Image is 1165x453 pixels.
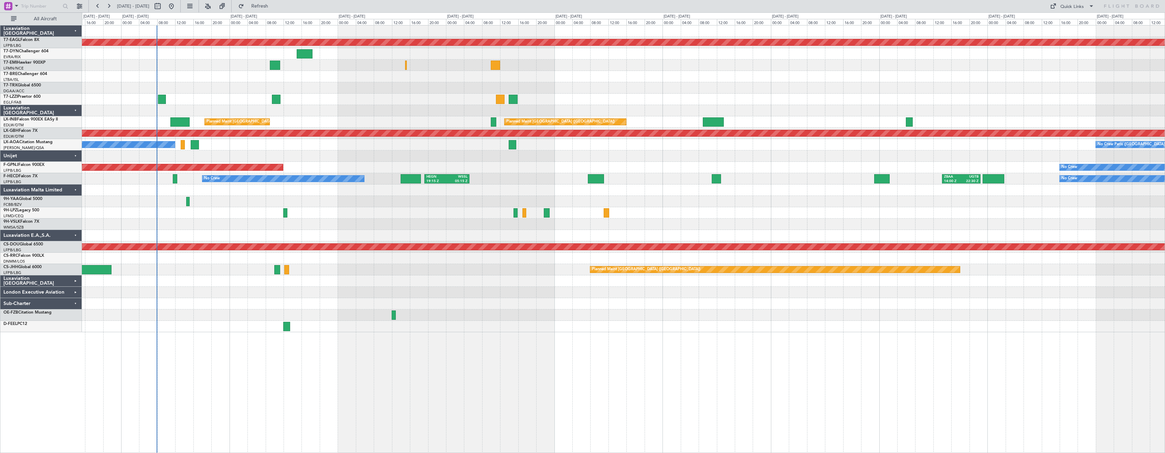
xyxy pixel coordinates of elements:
[3,202,22,207] a: FCBB/BZV
[970,19,987,25] div: 20:00
[961,179,978,184] div: 22:30 Z
[21,1,61,11] input: Trip Number
[8,13,75,24] button: All Aircraft
[3,72,18,76] span: T7-BRE
[3,117,17,122] span: LX-INB
[3,43,21,48] a: LFPB/LBG
[1096,19,1114,25] div: 00:00
[944,179,961,184] div: 14:00 Z
[1097,14,1123,20] div: [DATE] - [DATE]
[3,310,18,315] span: OE-FZB
[879,19,897,25] div: 00:00
[1060,3,1084,10] div: Quick Links
[3,54,21,60] a: EVRA/RIX
[1047,1,1098,12] button: Quick Links
[3,140,53,144] a: LX-AOACitation Mustang
[3,197,19,201] span: 9H-YAA
[572,19,590,25] div: 04:00
[320,19,338,25] div: 20:00
[3,123,24,128] a: EDLW/DTM
[880,14,907,20] div: [DATE] - [DATE]
[18,17,73,21] span: All Aircraft
[1132,19,1150,25] div: 08:00
[3,129,19,133] span: LX-GBH
[356,19,374,25] div: 04:00
[717,19,735,25] div: 12:00
[3,220,39,224] a: 9H-VSLKFalcon 7X
[3,259,25,264] a: DNMM/LOS
[645,19,663,25] div: 20:00
[482,19,500,25] div: 08:00
[933,19,951,25] div: 12:00
[3,208,39,212] a: 9H-LPZLegacy 500
[464,19,482,25] div: 04:00
[735,19,753,25] div: 16:00
[3,310,52,315] a: OE-FZBCitation Mustang
[3,134,24,139] a: EDLW/DTM
[3,168,21,173] a: LFPB/LBG
[339,14,365,20] div: [DATE] - [DATE]
[446,19,464,25] div: 00:00
[204,173,220,184] div: No Crew
[3,117,58,122] a: LX-INBFalcon 900EX EASy II
[608,19,626,25] div: 12:00
[428,19,446,25] div: 20:00
[1006,19,1024,25] div: 04:00
[193,19,211,25] div: 16:00
[825,19,843,25] div: 12:00
[3,213,23,219] a: LFMD/CEQ
[951,19,969,25] div: 16:00
[392,19,410,25] div: 12:00
[85,19,103,25] div: 16:00
[1060,19,1078,25] div: 16:00
[3,95,18,99] span: T7-LZZI
[3,77,19,82] a: LTBA/ISL
[3,38,20,42] span: T7-EAGL
[3,174,19,178] span: F-HECD
[555,14,582,20] div: [DATE] - [DATE]
[506,117,615,127] div: Planned Maint [GEOGRAPHIC_DATA] ([GEOGRAPHIC_DATA])
[157,19,175,25] div: 08:00
[121,19,139,25] div: 00:00
[915,19,933,25] div: 08:00
[122,14,149,20] div: [DATE] - [DATE]
[592,264,700,275] div: Planned Maint [GEOGRAPHIC_DATA] ([GEOGRAPHIC_DATA])
[789,19,807,25] div: 04:00
[3,100,21,105] a: EGLF/FAB
[988,14,1015,20] div: [DATE] - [DATE]
[807,19,825,25] div: 08:00
[3,66,24,71] a: LFMN/NCE
[3,247,21,253] a: LFPB/LBG
[3,242,20,246] span: CS-DOU
[518,19,536,25] div: 16:00
[3,208,17,212] span: 9H-LPZ
[139,19,157,25] div: 04:00
[3,72,47,76] a: T7-BREChallenger 604
[3,265,42,269] a: CS-JHHGlobal 6000
[554,19,572,25] div: 00:00
[447,179,467,184] div: 05:15 Z
[3,254,44,258] a: CS-RRCFalcon 900LX
[861,19,879,25] div: 20:00
[230,19,247,25] div: 00:00
[3,197,42,201] a: 9H-YAAGlobal 5000
[3,174,38,178] a: F-HECDFalcon 7X
[536,19,554,25] div: 20:00
[83,14,110,20] div: [DATE] - [DATE]
[987,19,1005,25] div: 00:00
[301,19,319,25] div: 16:00
[3,163,18,167] span: F-GPNJ
[231,14,257,20] div: [DATE] - [DATE]
[1078,19,1095,25] div: 20:00
[338,19,356,25] div: 00:00
[3,49,19,53] span: T7-DYN
[3,163,44,167] a: F-GPNJFalcon 900EX
[1061,162,1077,172] div: No Crew
[103,19,121,25] div: 20:00
[961,175,978,179] div: UGTB
[771,19,789,25] div: 00:00
[843,19,861,25] div: 16:00
[944,175,961,179] div: ZBAA
[3,38,39,42] a: T7-EAGLFalcon 8X
[626,19,644,25] div: 16:00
